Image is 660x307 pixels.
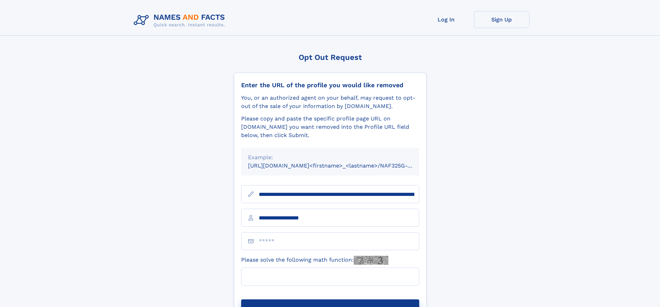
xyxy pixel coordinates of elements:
[474,11,529,28] a: Sign Up
[241,115,419,139] div: Please copy and paste the specific profile page URL on [DOMAIN_NAME] you want removed into the Pr...
[248,162,432,169] small: [URL][DOMAIN_NAME]<firstname>_<lastname>/NAF325G-xxxxxxxx
[131,11,231,30] img: Logo Names and Facts
[234,53,426,62] div: Opt Out Request
[241,256,388,265] label: Please solve the following math function:
[419,11,474,28] a: Log In
[241,81,419,89] div: Enter the URL of the profile you would like removed
[241,94,419,110] div: You, or an authorized agent on your behalf, may request to opt-out of the sale of your informatio...
[248,153,412,162] div: Example:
